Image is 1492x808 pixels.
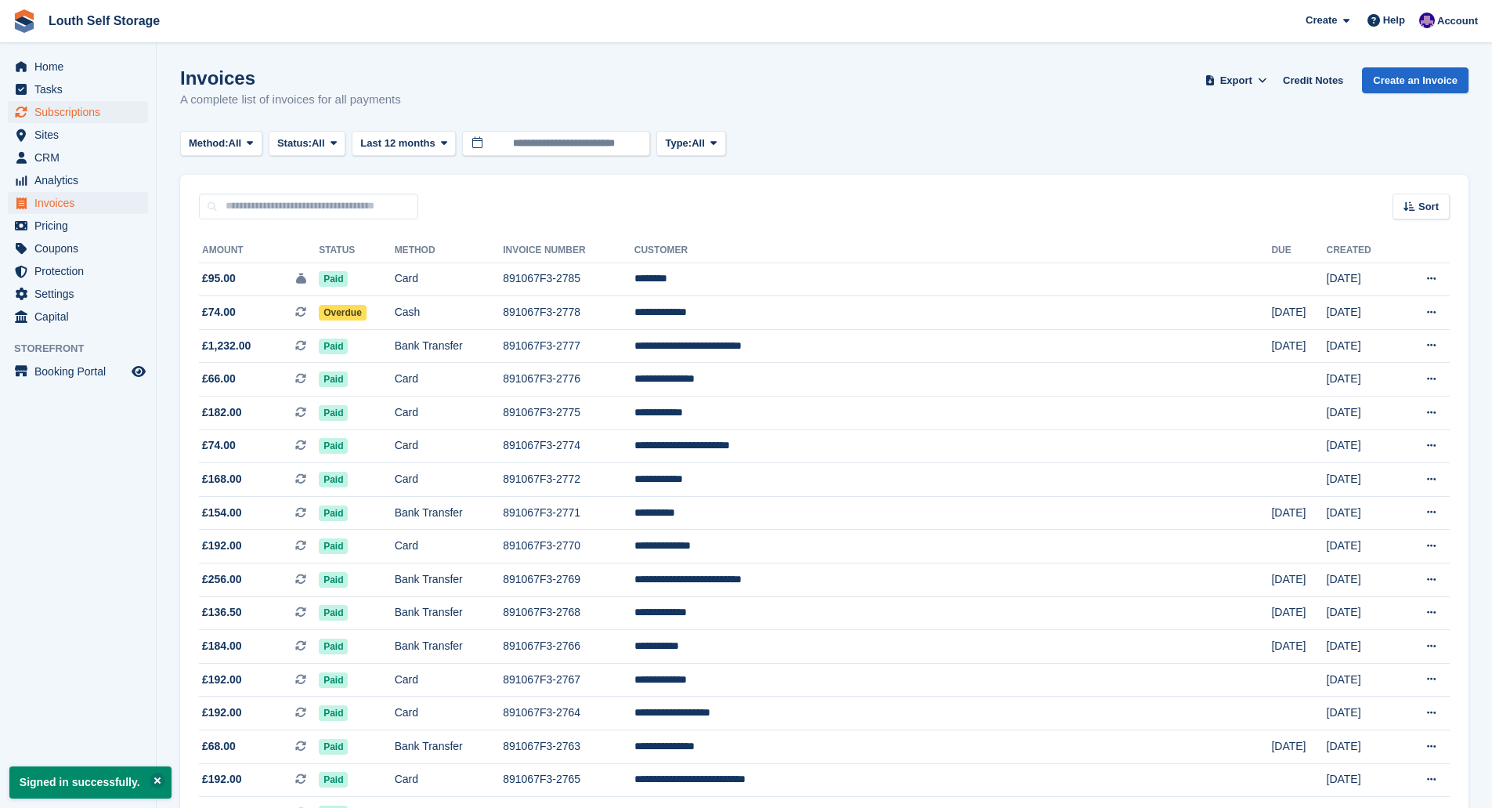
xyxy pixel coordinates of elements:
[1327,530,1398,563] td: [DATE]
[1271,563,1326,597] td: [DATE]
[312,136,325,151] span: All
[8,56,148,78] a: menu
[395,429,504,463] td: Card
[360,136,435,151] span: Last 12 months
[202,705,242,721] span: £192.00
[503,463,634,497] td: 891067F3-2772
[319,672,348,688] span: Paid
[319,739,348,755] span: Paid
[503,238,634,263] th: Invoice Number
[319,705,348,721] span: Paid
[13,9,36,33] img: stora-icon-8386f47178a22dfd0bd8f6a31ec36ba5ce8667c1dd55bd0f319d3a0aa187defe.svg
[202,771,242,788] span: £192.00
[1220,73,1252,89] span: Export
[503,329,634,363] td: 891067F3-2777
[319,271,348,287] span: Paid
[503,596,634,630] td: 891067F3-2768
[1362,67,1469,93] a: Create an Invoice
[319,339,348,354] span: Paid
[229,136,242,151] span: All
[503,429,634,463] td: 891067F3-2774
[665,136,692,151] span: Type:
[503,763,634,797] td: 891067F3-2765
[180,91,401,109] p: A complete list of invoices for all payments
[1271,596,1326,630] td: [DATE]
[34,124,128,146] span: Sites
[8,237,148,259] a: menu
[503,263,634,296] td: 891067F3-2785
[503,563,634,597] td: 891067F3-2769
[8,283,148,305] a: menu
[1327,596,1398,630] td: [DATE]
[202,538,242,554] span: £192.00
[319,505,348,521] span: Paid
[503,630,634,664] td: 891067F3-2766
[8,361,148,382] a: menu
[9,766,172,799] p: Signed in successfully.
[34,361,128,382] span: Booking Portal
[1327,429,1398,463] td: [DATE]
[189,136,229,151] span: Method:
[129,362,148,381] a: Preview store
[503,530,634,563] td: 891067F3-2770
[319,605,348,621] span: Paid
[1418,199,1439,215] span: Sort
[1327,730,1398,764] td: [DATE]
[8,124,148,146] a: menu
[1327,563,1398,597] td: [DATE]
[395,730,504,764] td: Bank Transfer
[503,397,634,430] td: 891067F3-2775
[503,496,634,530] td: 891067F3-2771
[202,471,242,487] span: £168.00
[202,672,242,688] span: £192.00
[1327,697,1398,730] td: [DATE]
[352,131,456,157] button: Last 12 months
[395,363,504,397] td: Card
[34,306,128,328] span: Capital
[34,169,128,191] span: Analytics
[319,472,348,487] span: Paid
[395,630,504,664] td: Bank Transfer
[319,438,348,454] span: Paid
[34,237,128,259] span: Coupons
[634,238,1272,263] th: Customer
[1327,763,1398,797] td: [DATE]
[14,341,156,357] span: Storefront
[503,663,634,697] td: 891067F3-2767
[34,283,128,305] span: Settings
[8,192,148,214] a: menu
[277,136,312,151] span: Status:
[202,638,242,654] span: £184.00
[319,305,367,321] span: Overdue
[395,263,504,296] td: Card
[319,238,395,263] th: Status
[199,238,319,263] th: Amount
[34,215,128,237] span: Pricing
[319,772,348,788] span: Paid
[1271,296,1326,330] td: [DATE]
[503,697,634,730] td: 891067F3-2764
[656,131,725,157] button: Type: All
[1306,13,1337,28] span: Create
[8,78,148,100] a: menu
[8,101,148,123] a: menu
[202,404,242,421] span: £182.00
[1327,263,1398,296] td: [DATE]
[1327,630,1398,664] td: [DATE]
[34,56,128,78] span: Home
[1327,238,1398,263] th: Created
[503,730,634,764] td: 891067F3-2763
[1327,363,1398,397] td: [DATE]
[42,8,166,34] a: Louth Self Storage
[8,306,148,328] a: menu
[503,363,634,397] td: 891067F3-2776
[319,538,348,554] span: Paid
[34,192,128,214] span: Invoices
[202,371,236,387] span: £66.00
[395,563,504,597] td: Bank Transfer
[1271,238,1326,263] th: Due
[395,697,504,730] td: Card
[202,571,242,588] span: £256.00
[1271,630,1326,664] td: [DATE]
[202,505,242,521] span: £154.00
